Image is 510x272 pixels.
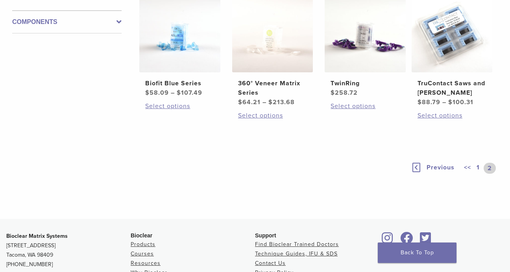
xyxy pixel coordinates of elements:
h2: TruContact Saws and [PERSON_NAME] [418,79,486,97]
a: Select options for “360° Veneer Matrix Series” [238,111,307,120]
span: Previous [427,164,455,171]
strong: Bioclear Matrix Systems [6,233,68,239]
bdi: 64.21 [238,98,261,106]
span: $ [238,98,242,106]
label: Components [12,17,122,27]
a: Find Bioclear Trained Doctors [255,241,339,248]
p: [STREET_ADDRESS] Tacoma, WA 98409 [PHONE_NUMBER] [6,232,131,269]
span: – [262,98,266,106]
a: Select options for “TruContact Saws and Sanders” [418,111,486,120]
bdi: 88.79 [418,98,440,106]
span: $ [145,89,150,97]
span: $ [268,98,273,106]
span: Bioclear [131,232,152,239]
span: – [442,98,446,106]
h2: 360° Veneer Matrix Series [238,79,307,97]
span: – [171,89,175,97]
a: Bioclear [397,237,416,244]
span: $ [448,98,453,106]
span: $ [331,89,335,97]
bdi: 58.09 [145,89,169,97]
a: Technique Guides, IFU & SDS [255,250,338,257]
a: 2 [484,163,496,174]
span: Support [255,232,276,239]
a: Resources [131,260,161,266]
bdi: 107.49 [177,89,202,97]
h2: TwinRing [331,79,399,88]
h2: Biofit Blue Series [145,79,214,88]
bdi: 258.72 [331,89,358,97]
a: Courses [131,250,154,257]
a: 1 [475,163,481,174]
span: $ [177,89,181,97]
bdi: 100.31 [448,98,473,106]
a: Select options for “Biofit Blue Series” [145,101,214,111]
a: Select options for “TwinRing” [331,101,399,111]
a: Contact Us [255,260,286,266]
a: Back To Top [378,243,456,263]
a: Products [131,241,155,248]
a: << [462,163,473,174]
a: Bioclear [417,237,434,244]
span: $ [418,98,422,106]
bdi: 213.68 [268,98,295,106]
a: Bioclear [379,237,396,244]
